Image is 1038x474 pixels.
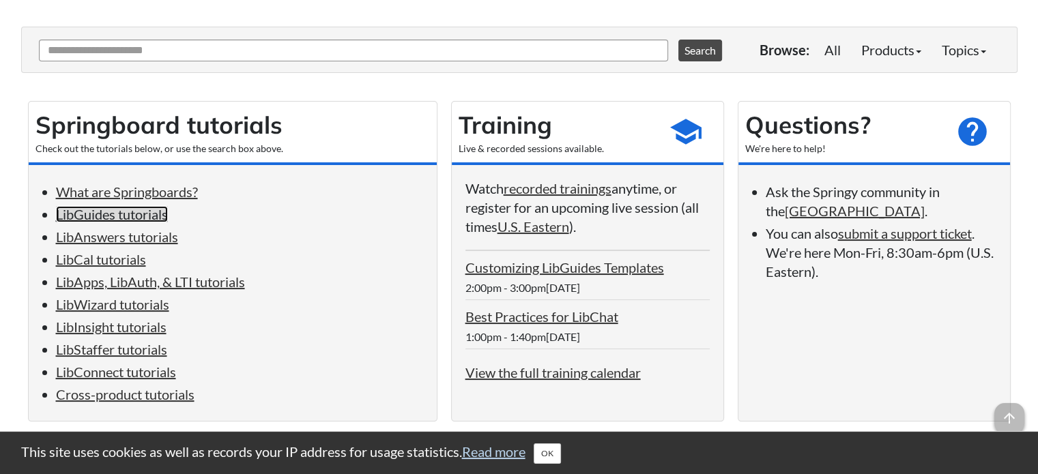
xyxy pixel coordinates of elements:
div: We're here to help! [745,142,942,155]
a: LibCal tutorials [56,251,146,267]
a: submit a support ticket [838,225,972,241]
li: You can also . We're here Mon-Fri, 8:30am-6pm (U.S. Eastern). [766,224,996,281]
p: Browse: [760,40,809,59]
span: arrow_upward [994,403,1024,433]
a: Cross-product tutorials [56,386,194,402]
p: Watch anytime, or register for an upcoming live session (all times ). [465,179,710,236]
span: help [955,115,990,149]
h2: Springboard tutorials [35,108,430,142]
a: LibInsight tutorials [56,319,167,335]
a: LibWizard tutorials [56,296,169,312]
div: Check out the tutorials below, or use the search box above. [35,142,430,155]
a: LibStaffer tutorials [56,341,167,357]
a: LibAnswers tutorials [56,228,178,245]
a: Products [851,36,932,63]
a: View the full training calendar [465,364,641,381]
span: 1:00pm - 1:40pm[DATE] [465,330,580,343]
li: Ask the Springy community in the . [766,182,996,220]
a: U.S. Eastern [498,218,569,235]
h2: Questions? [745,108,942,142]
a: recorded trainings [504,180,611,196]
h2: Training [459,108,655,142]
a: arrow_upward [994,404,1024,421]
a: LibGuides tutorials [56,206,168,222]
a: Best Practices for LibChat [465,308,618,325]
button: Search [678,40,722,61]
div: Live & recorded sessions available. [459,142,655,155]
a: [GEOGRAPHIC_DATA] [785,203,925,219]
button: Close [534,443,561,464]
a: All [814,36,851,63]
span: school [669,115,703,149]
a: LibApps, LibAuth, & LTI tutorials [56,273,245,290]
a: Customizing LibGuides Templates [465,259,664,276]
a: LibConnect tutorials [56,364,176,380]
a: What are Springboards? [56,183,198,200]
a: Read more [462,443,525,460]
span: 2:00pm - 3:00pm[DATE] [465,281,580,294]
div: This site uses cookies as well as records your IP address for usage statistics. [8,442,1031,464]
a: Topics [932,36,996,63]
